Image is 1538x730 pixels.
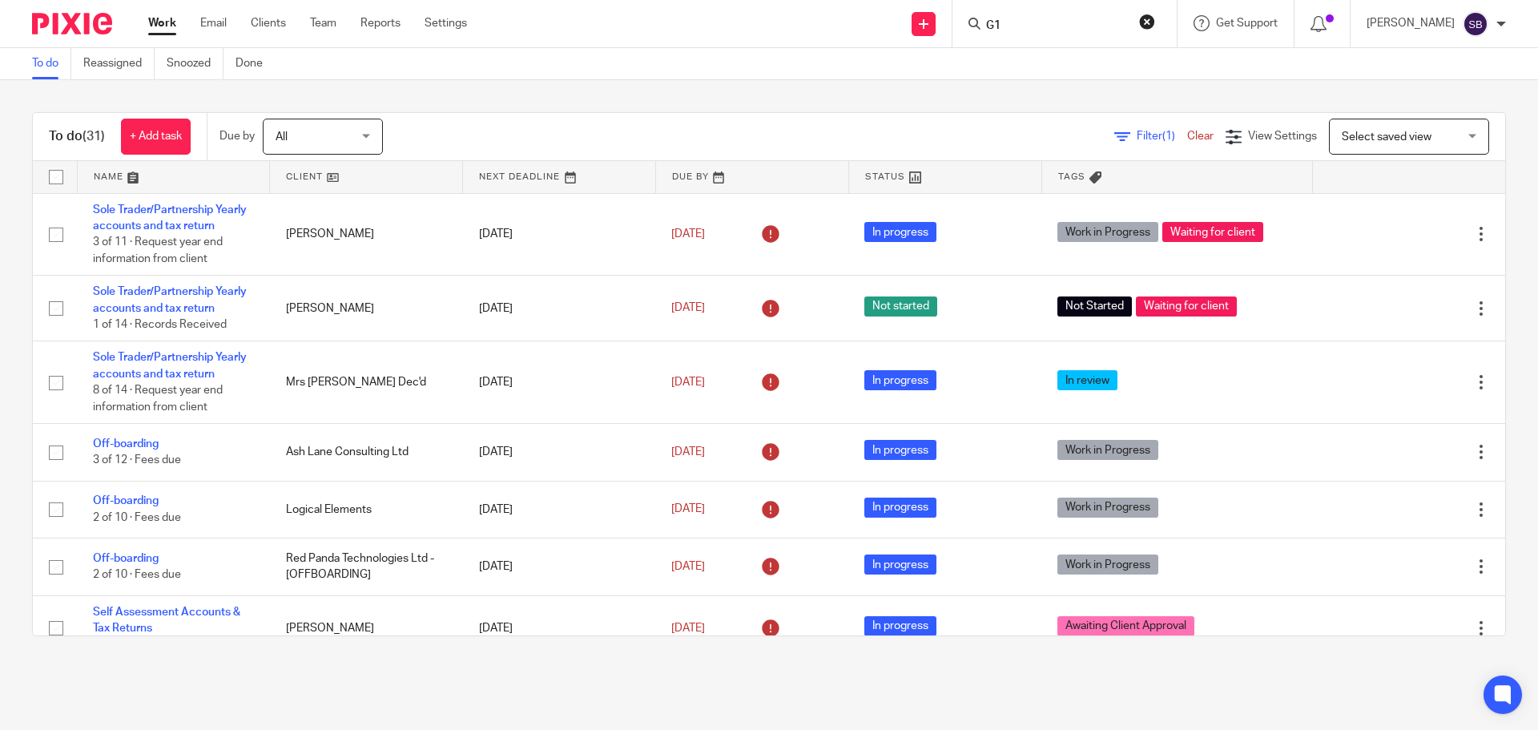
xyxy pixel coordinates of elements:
[1367,15,1455,31] p: [PERSON_NAME]
[463,538,656,595] td: [DATE]
[1136,296,1237,317] span: Waiting for client
[49,128,105,145] h1: To do
[276,131,288,143] span: All
[1187,131,1214,142] a: Clear
[1162,131,1175,142] span: (1)
[864,296,937,317] span: Not started
[219,128,255,144] p: Due by
[93,495,159,506] a: Off-boarding
[1057,440,1158,460] span: Work in Progress
[270,481,463,538] td: Logical Elements
[32,48,71,79] a: To do
[236,48,275,79] a: Done
[83,130,105,143] span: (31)
[93,286,247,313] a: Sole Trader/Partnership Yearly accounts and tax return
[1057,296,1132,317] span: Not Started
[93,553,159,564] a: Off-boarding
[671,377,705,388] span: [DATE]
[1216,18,1278,29] span: Get Support
[463,481,656,538] td: [DATE]
[864,498,936,518] span: In progress
[463,193,656,276] td: [DATE]
[270,341,463,424] td: Mrs [PERSON_NAME] Dec'd
[1463,11,1488,37] img: svg%3E
[93,607,240,634] a: Self Assessment Accounts & Tax Returns
[93,569,181,580] span: 2 of 10 · Fees due
[864,370,936,390] span: In progress
[463,276,656,341] td: [DATE]
[93,319,227,330] span: 1 of 14 · Records Received
[984,19,1129,34] input: Search
[1248,131,1317,142] span: View Settings
[463,424,656,481] td: [DATE]
[93,512,181,523] span: 2 of 10 · Fees due
[1057,222,1158,242] span: Work in Progress
[200,15,227,31] a: Email
[1057,616,1194,636] span: Awaiting Client Approval
[83,48,155,79] a: Reassigned
[463,595,656,661] td: [DATE]
[864,440,936,460] span: In progress
[1162,222,1263,242] span: Waiting for client
[1057,370,1117,390] span: In review
[360,15,401,31] a: Reports
[93,385,223,413] span: 8 of 14 · Request year end information from client
[864,555,936,575] span: In progress
[167,48,223,79] a: Snoozed
[671,303,705,314] span: [DATE]
[310,15,336,31] a: Team
[671,561,705,572] span: [DATE]
[121,119,191,155] a: + Add task
[864,222,936,242] span: In progress
[93,236,223,264] span: 3 of 11 · Request year end information from client
[270,595,463,661] td: [PERSON_NAME]
[1058,172,1085,181] span: Tags
[671,504,705,515] span: [DATE]
[93,352,247,379] a: Sole Trader/Partnership Yearly accounts and tax return
[671,623,705,634] span: [DATE]
[463,341,656,424] td: [DATE]
[270,424,463,481] td: Ash Lane Consulting Ltd
[425,15,467,31] a: Settings
[1057,555,1158,575] span: Work in Progress
[1139,14,1155,30] button: Clear
[671,446,705,458] span: [DATE]
[864,616,936,636] span: In progress
[93,204,247,232] a: Sole Trader/Partnership Yearly accounts and tax return
[671,228,705,240] span: [DATE]
[251,15,286,31] a: Clients
[270,538,463,595] td: Red Panda Technologies Ltd - [OFFBOARDING]
[1137,131,1187,142] span: Filter
[32,13,112,34] img: Pixie
[270,276,463,341] td: [PERSON_NAME]
[148,15,176,31] a: Work
[93,455,181,466] span: 3 of 12 · Fees due
[1057,498,1158,518] span: Work in Progress
[93,438,159,450] a: Off-boarding
[270,193,463,276] td: [PERSON_NAME]
[1342,131,1431,143] span: Select saved view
